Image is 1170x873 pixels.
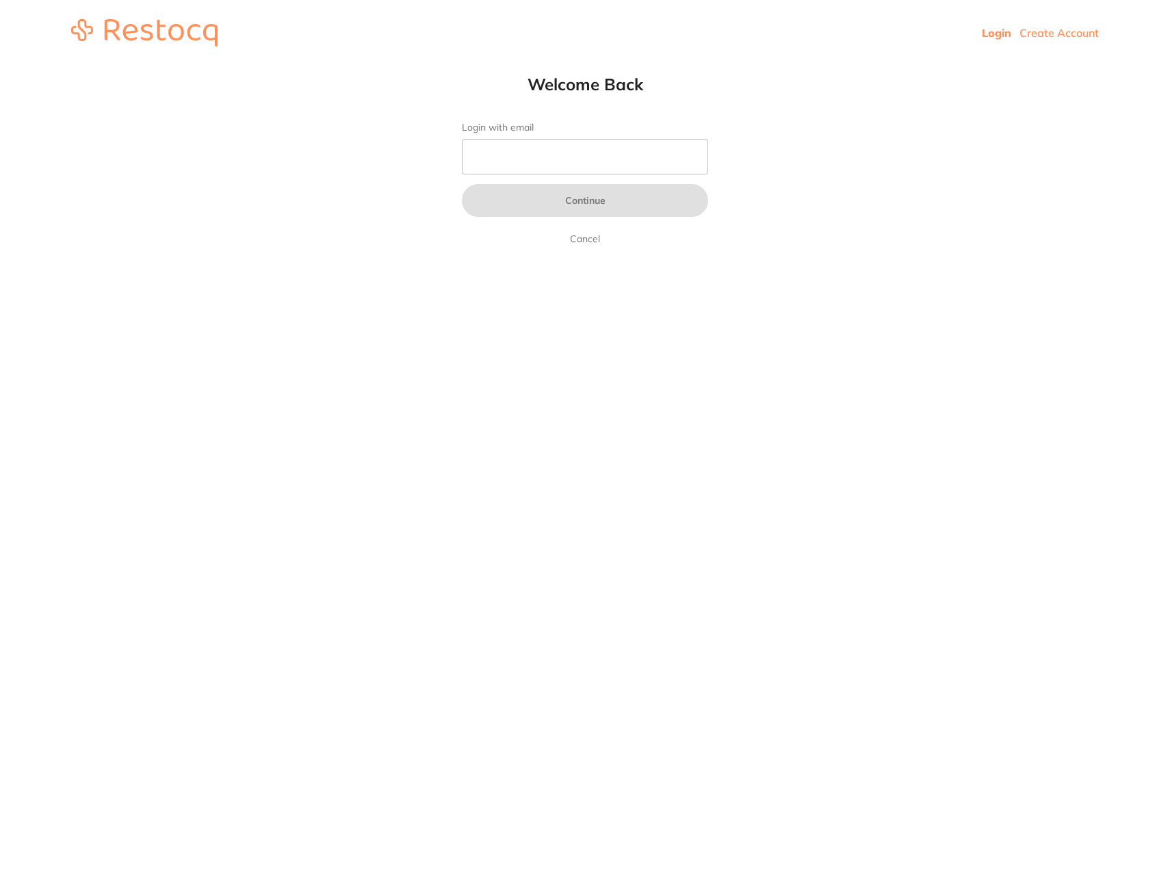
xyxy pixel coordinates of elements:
button: Continue [462,184,708,217]
a: Login [982,26,1011,40]
label: Login with email [462,122,708,133]
a: Create Account [1019,26,1099,40]
a: Cancel [567,231,603,247]
img: restocq_logo.svg [71,19,218,47]
h1: Welcome Back [434,74,736,94]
